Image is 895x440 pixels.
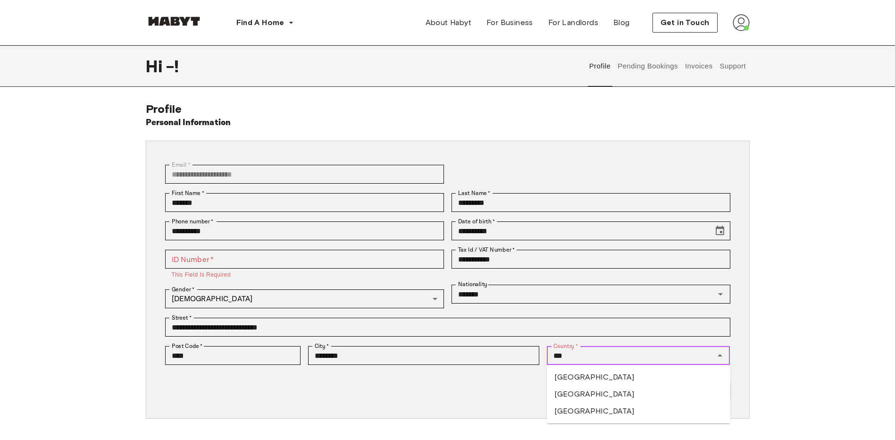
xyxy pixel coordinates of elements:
[172,161,190,169] label: Email
[229,13,301,32] button: Find A Home
[714,288,727,301] button: Open
[606,13,637,32] a: Blog
[617,45,679,87] button: Pending Bookings
[166,56,179,76] span: - !
[684,45,713,87] button: Invoices
[458,217,495,226] label: Date of birth
[315,342,329,350] label: City
[547,386,730,403] li: [GEOGRAPHIC_DATA]
[486,17,533,28] span: For Business
[426,17,471,28] span: About Habyt
[146,56,166,76] span: Hi
[553,342,578,350] label: Country
[172,217,214,226] label: Phone number
[172,189,204,197] label: First Name
[172,271,437,280] p: This field is required
[661,17,710,28] span: Get in Touch
[547,369,730,386] li: [GEOGRAPHIC_DATA]
[733,14,750,31] img: avatar
[588,45,612,87] button: Profile
[172,285,194,294] label: Gender
[172,342,203,350] label: Post Code
[236,17,284,28] span: Find A Home
[458,245,515,254] label: Tax Id / VAT Number
[172,313,192,322] label: Street
[547,403,730,420] li: [GEOGRAPHIC_DATA]
[146,17,202,26] img: Habyt
[479,13,541,32] a: For Business
[146,102,182,116] span: Profile
[652,13,718,33] button: Get in Touch
[146,116,231,129] h6: Personal Information
[165,289,444,308] div: [DEMOGRAPHIC_DATA]
[418,13,479,32] a: About Habyt
[458,280,487,288] label: Nationality
[719,45,747,87] button: Support
[165,165,444,184] div: You can't change your email address at the moment. Please reach out to customer support in case y...
[713,349,727,362] button: Close
[541,13,606,32] a: For Landlords
[711,221,729,240] button: Choose date, selected date is Apr 15, 1980
[586,45,749,87] div: user profile tabs
[458,189,491,197] label: Last Name
[548,17,598,28] span: For Landlords
[613,17,630,28] span: Blog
